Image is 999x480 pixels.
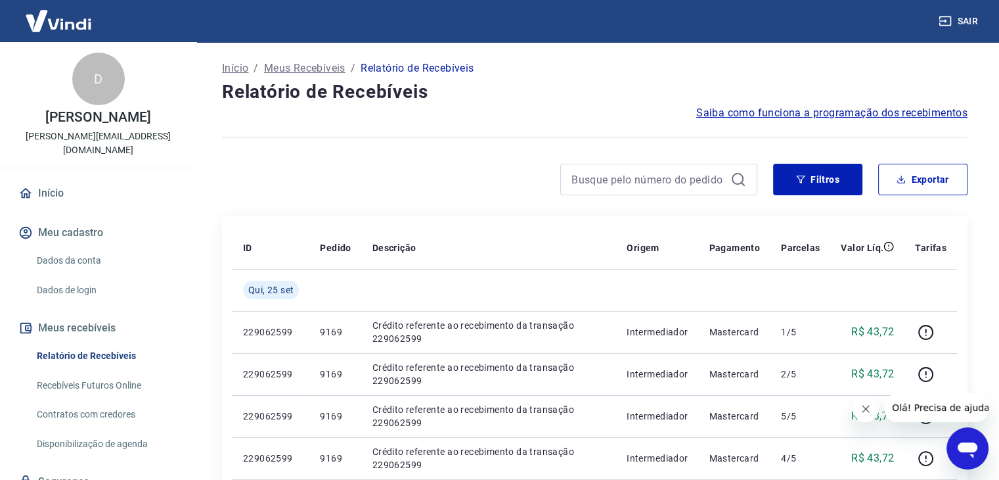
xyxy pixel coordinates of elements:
[320,241,351,254] p: Pedido
[8,9,110,20] span: Olá! Precisa de ajuda?
[222,79,967,105] h4: Relatório de Recebíveis
[709,325,760,339] p: Mastercard
[781,325,820,339] p: 1/5
[361,60,474,76] p: Relatório de Recebíveis
[32,277,181,304] a: Dados de login
[936,9,983,34] button: Sair
[627,241,659,254] p: Origem
[781,368,820,381] p: 2/5
[16,179,181,208] a: Início
[372,445,606,471] p: Crédito referente ao recebimento da transação 229062599
[32,247,181,274] a: Dados da conta
[372,361,606,387] p: Crédito referente ao recebimento da transação 229062599
[243,368,299,381] p: 229062599
[781,452,820,465] p: 4/5
[709,410,760,423] p: Mastercard
[16,1,101,41] img: Vindi
[320,325,351,339] p: 9169
[627,410,688,423] p: Intermediador
[32,372,181,399] a: Recebíveis Futuros Online
[372,319,606,345] p: Crédito referente ao recebimento da transação 229062599
[351,60,355,76] p: /
[243,325,299,339] p: 229062599
[32,431,181,458] a: Disponibilização de agenda
[571,170,725,189] input: Busque pelo número do pedido
[851,366,894,382] p: R$ 43,72
[243,410,299,423] p: 229062599
[372,241,416,254] p: Descrição
[16,314,181,343] button: Meus recebíveis
[627,452,688,465] p: Intermediador
[851,324,894,340] p: R$ 43,72
[320,452,351,465] p: 9169
[781,241,820,254] p: Parcelas
[915,241,946,254] p: Tarifas
[243,452,299,465] p: 229062599
[696,105,967,121] a: Saiba como funciona a programação dos recebimentos
[32,401,181,428] a: Contratos com credores
[841,241,883,254] p: Valor Líq.
[16,218,181,247] button: Meu cadastro
[32,343,181,370] a: Relatório de Recebíveis
[72,53,125,105] div: D
[222,60,248,76] a: Início
[709,368,760,381] p: Mastercard
[254,60,258,76] p: /
[264,60,345,76] a: Meus Recebíveis
[773,164,862,195] button: Filtros
[781,410,820,423] p: 5/5
[243,241,252,254] p: ID
[45,110,150,124] p: [PERSON_NAME]
[946,427,988,469] iframe: Botão para abrir a janela de mensagens
[884,393,988,422] iframe: Mensagem da empresa
[320,410,351,423] p: 9169
[853,396,879,422] iframe: Fechar mensagem
[627,325,688,339] p: Intermediador
[320,368,351,381] p: 9169
[851,450,894,466] p: R$ 43,72
[11,130,186,157] p: [PERSON_NAME][EMAIL_ADDRESS][DOMAIN_NAME]
[248,283,294,297] span: Qui, 25 set
[709,241,760,254] p: Pagamento
[878,164,967,195] button: Exportar
[851,408,894,424] p: R$ 43,75
[627,368,688,381] p: Intermediador
[709,452,760,465] p: Mastercard
[372,403,606,429] p: Crédito referente ao recebimento da transação 229062599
